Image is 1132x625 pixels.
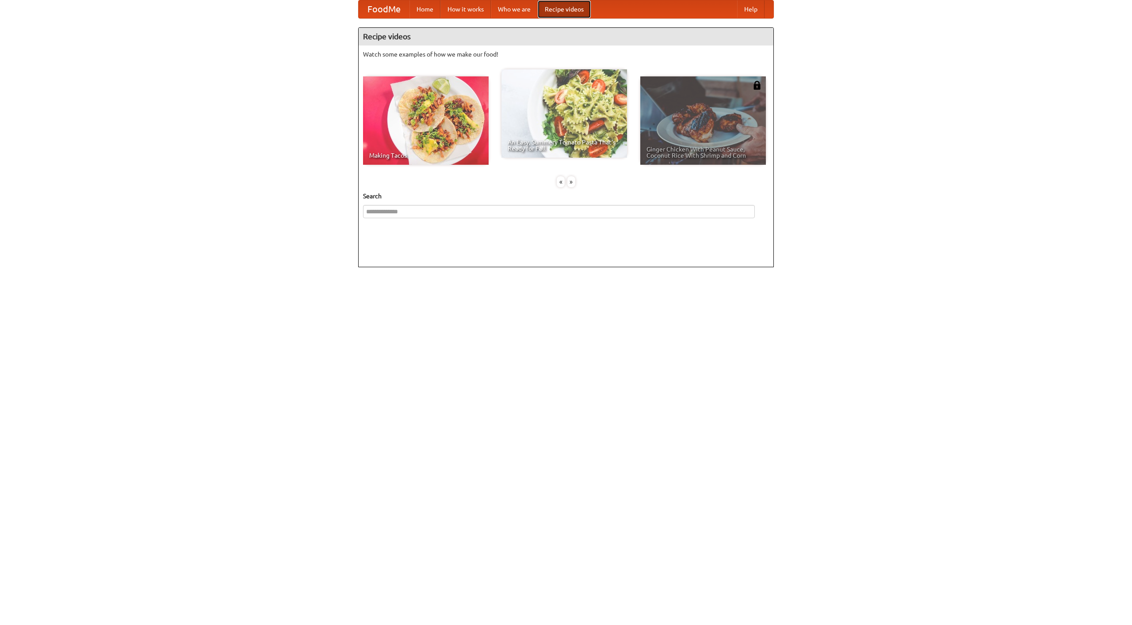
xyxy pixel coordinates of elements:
a: Recipe videos [538,0,591,18]
img: 483408.png [753,81,761,90]
a: Home [409,0,440,18]
a: Help [737,0,765,18]
span: An Easy, Summery Tomato Pasta That's Ready for Fall [508,139,621,152]
a: Making Tacos [363,76,489,165]
a: FoodMe [359,0,409,18]
h5: Search [363,192,769,201]
span: Making Tacos [369,152,482,159]
div: « [557,176,565,187]
a: Who we are [491,0,538,18]
a: An Easy, Summery Tomato Pasta That's Ready for Fall [501,69,627,158]
div: » [567,176,575,187]
h4: Recipe videos [359,28,773,45]
p: Watch some examples of how we make our food! [363,50,769,59]
a: How it works [440,0,491,18]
